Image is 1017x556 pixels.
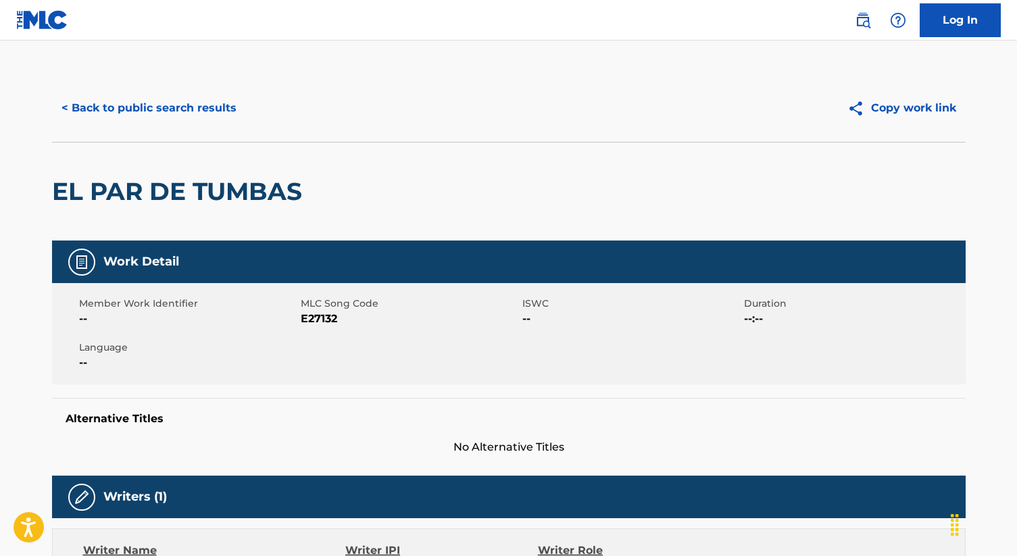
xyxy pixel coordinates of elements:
img: MLC Logo [16,10,68,30]
h5: Work Detail [103,254,179,270]
span: -- [79,355,297,371]
button: < Back to public search results [52,91,246,125]
img: help [890,12,906,28]
span: No Alternative Titles [52,439,966,455]
span: Language [79,340,297,355]
img: Work Detail [74,254,90,270]
img: Writers [74,489,90,505]
img: Copy work link [847,100,871,117]
button: Copy work link [838,91,966,125]
img: search [855,12,871,28]
h5: Alternative Titles [66,412,952,426]
a: Log In [920,3,1001,37]
h5: Writers (1) [103,489,167,505]
span: -- [79,311,297,327]
h2: EL PAR DE TUMBAS [52,176,309,207]
span: -- [522,311,741,327]
a: Public Search [849,7,876,34]
span: MLC Song Code [301,297,519,311]
span: Member Work Identifier [79,297,297,311]
div: Drag [944,505,966,545]
iframe: Chat Widget [949,491,1017,556]
span: --:-- [744,311,962,327]
div: Help [885,7,912,34]
span: ISWC [522,297,741,311]
span: Duration [744,297,962,311]
span: E27132 [301,311,519,327]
